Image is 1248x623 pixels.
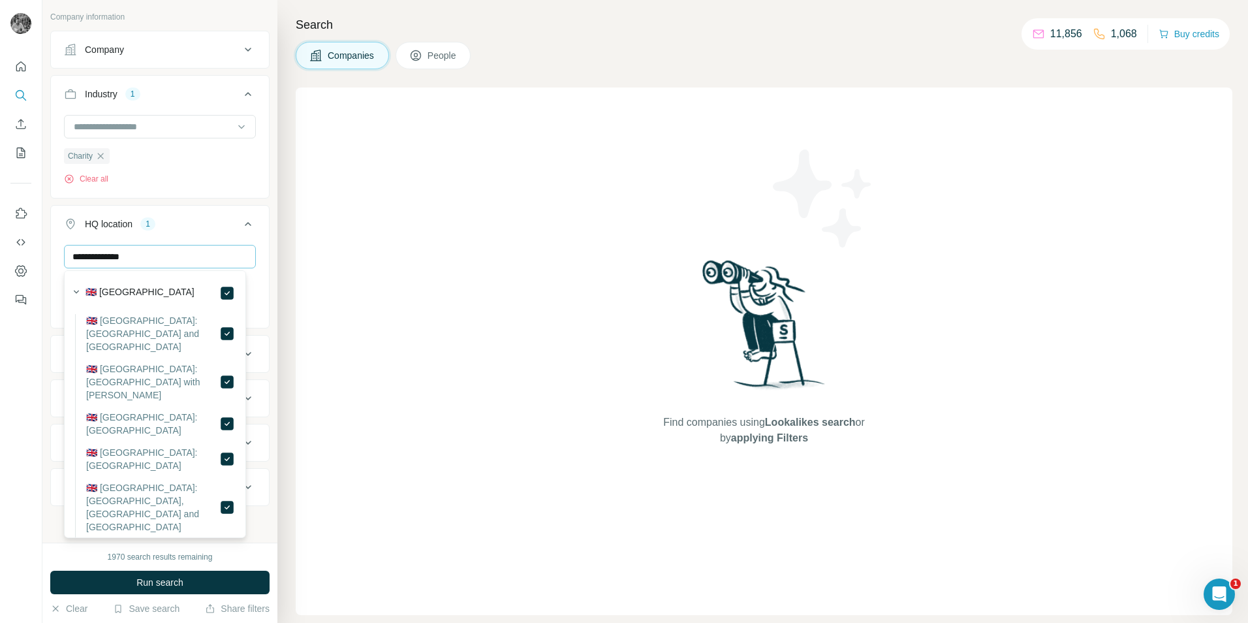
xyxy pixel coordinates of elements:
span: Companies [328,49,375,62]
iframe: Intercom live chat [1204,579,1235,610]
span: People [428,49,458,62]
label: 🇬🇧 [GEOGRAPHIC_DATA]: [GEOGRAPHIC_DATA] and [GEOGRAPHIC_DATA] [86,314,219,353]
span: Run search [136,576,183,589]
button: Buy credits [1159,25,1219,43]
p: 11,856 [1050,26,1082,42]
button: Enrich CSV [10,112,31,136]
p: 1,068 [1111,26,1137,42]
button: HQ location1 [51,208,269,245]
label: 🇬🇧 [GEOGRAPHIC_DATA]: [GEOGRAPHIC_DATA], [GEOGRAPHIC_DATA] and [GEOGRAPHIC_DATA] [86,481,219,534]
button: Use Surfe API [10,231,31,254]
div: 1970 search results remaining [108,551,213,563]
span: Lookalikes search [765,417,856,428]
button: My lists [10,141,31,165]
div: 1 [140,218,155,230]
button: Share filters [205,602,270,615]
button: Dashboard [10,259,31,283]
span: Charity [68,150,93,162]
button: Industry1 [51,78,269,115]
button: Annual revenue ($) [51,338,269,370]
div: 1 [125,88,140,100]
button: Company [51,34,269,65]
button: Technologies [51,427,269,458]
button: Use Surfe on LinkedIn [10,202,31,225]
button: Clear [50,602,87,615]
button: Employees (size) [51,383,269,414]
label: 🇬🇧 [GEOGRAPHIC_DATA]: [GEOGRAPHIC_DATA] with [PERSON_NAME] [86,362,219,402]
button: Keywords [51,471,269,503]
div: Company [85,43,124,56]
span: applying Filters [731,432,808,443]
span: 1 [1230,579,1241,589]
img: Surfe Illustration - Woman searching with binoculars [696,257,832,402]
p: Company information [50,11,270,23]
button: Run search [50,571,270,594]
label: 🇬🇧 [GEOGRAPHIC_DATA] [86,285,195,301]
label: 🇬🇧 [GEOGRAPHIC_DATA]: [GEOGRAPHIC_DATA] [86,446,219,472]
button: Feedback [10,288,31,311]
div: HQ location [85,217,133,231]
label: 🇬🇧 [GEOGRAPHIC_DATA]: [GEOGRAPHIC_DATA] [86,411,219,437]
span: Find companies using or by [659,415,868,446]
div: Industry [85,88,117,101]
button: Quick start [10,55,31,78]
button: Clear all [64,173,108,185]
img: Surfe Illustration - Stars [764,140,882,257]
button: Search [10,84,31,107]
img: Avatar [10,13,31,34]
h4: Search [296,16,1232,34]
button: Save search [113,602,179,615]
